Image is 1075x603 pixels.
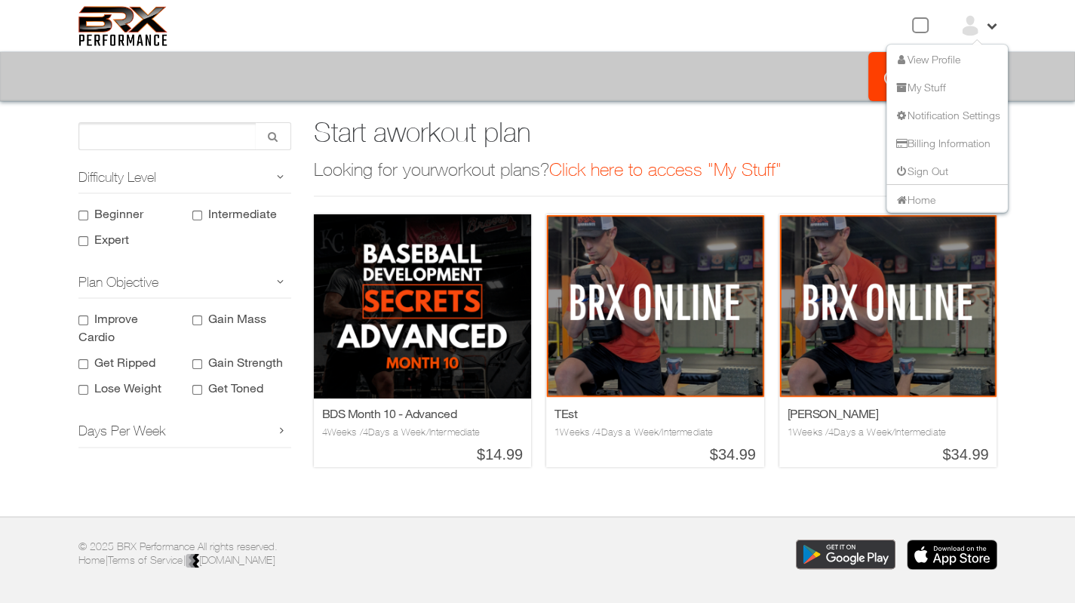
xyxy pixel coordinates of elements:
a: View Profile [894,52,960,65]
h2: Start a workout plan [314,122,997,143]
h3: 1 Weeks / 4 Days a Week / Intermediate [788,426,989,439]
label: Expert [94,232,129,246]
img: Download the BRX Performance app for Google Play [796,540,895,570]
label: Improve Cardio [78,311,138,343]
a: My Stuff [894,80,946,93]
a: Click here to access "My Stuff" [549,158,782,180]
strong: $ 14.99 [322,443,524,463]
a: [DOMAIN_NAME] [186,554,275,566]
h1: Looking for your workout plans ? [314,160,997,197]
label: Get Toned [208,380,263,395]
a: TEst [554,406,577,420]
img: Profile [314,214,532,398]
h2: Difficulty Level [78,162,291,194]
img: Profile [546,214,764,398]
img: Profile [779,214,997,398]
h2: Days Per Week [78,415,291,448]
strong: $ 34.99 [788,443,989,463]
label: Beginner [94,206,143,220]
a: Notification Settings [894,108,1000,121]
img: Download the BRX Performance app for iOS [907,540,997,570]
a: BDS Month 10 - Advanced [322,406,457,420]
img: 6f7da32581c89ca25d665dc3aae533e4f14fe3ef_original.svg [78,6,168,46]
a: Log Workout [868,52,997,101]
label: Lose Weight [94,380,161,395]
a: [PERSON_NAME] [788,406,879,420]
p: © 2025 BRX Performance All rights reserved. | | [78,540,527,569]
label: Get Ripped [94,355,155,369]
strong: $ 34.99 [554,443,756,463]
img: ex-default-user.svg [959,14,981,37]
h3: 1 Weeks / 4 Days a Week / Intermediate [554,426,756,439]
a: Billing Information [894,136,991,149]
a: Sign Out [894,164,948,177]
h3: 4 Weeks / 4 Days a Week / Intermediate [322,426,524,439]
a: Home [78,554,106,566]
label: Gain Strength [208,355,283,369]
img: colorblack-fill [186,554,199,569]
a: Home [894,192,935,205]
label: Intermediate [208,206,277,220]
label: Gain Mass [208,311,266,325]
h2: Plan Objective [78,266,291,299]
a: Terms of Service [108,554,183,566]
